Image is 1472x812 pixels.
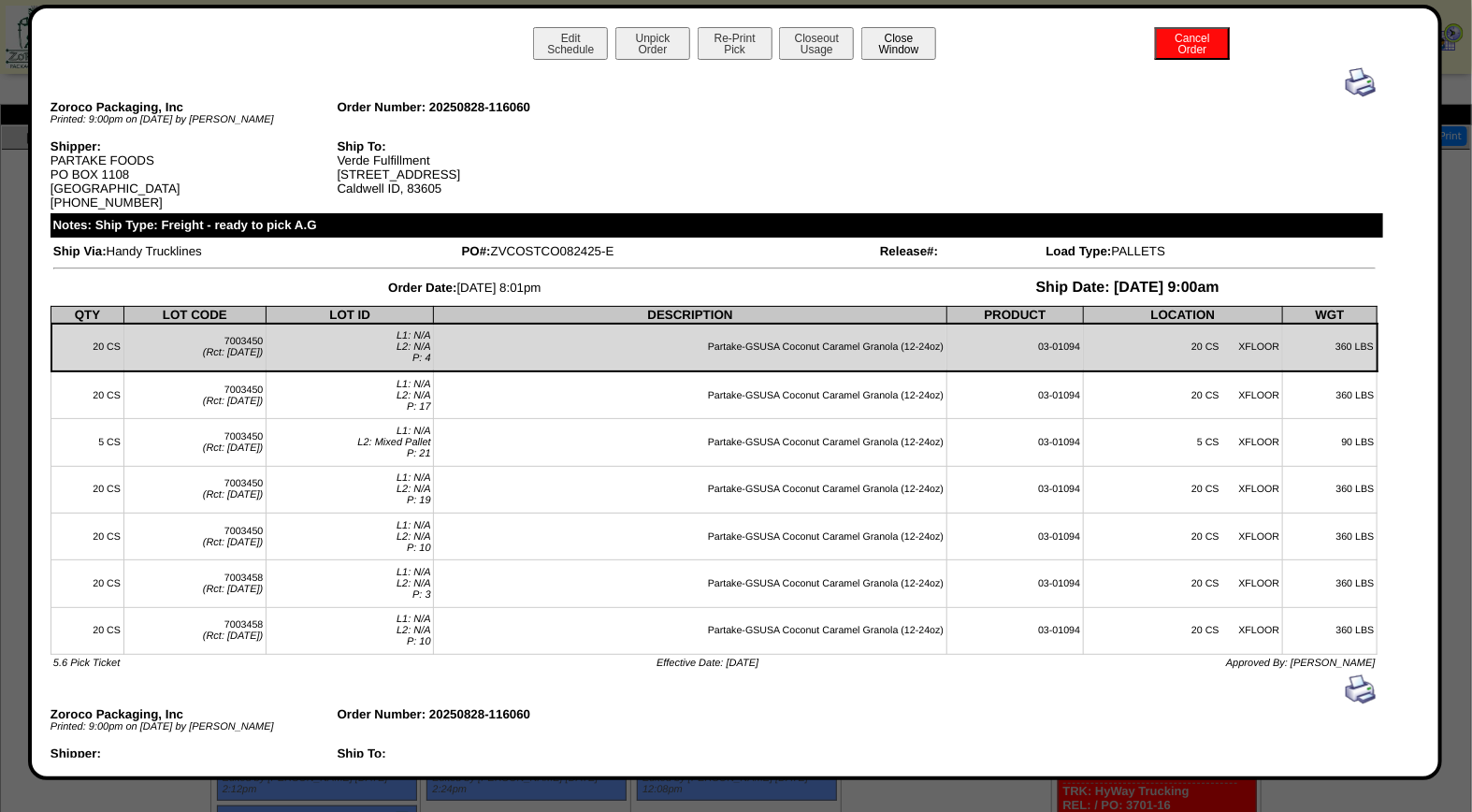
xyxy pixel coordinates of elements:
[1083,419,1282,466] td: 5 CS XFLOOR
[337,747,624,803] div: Verde Fulfillment [STREET_ADDRESS] Caldwell ID, 83605
[946,466,1083,513] td: 03-01094
[1083,371,1282,419] td: 20 CS XFLOOR
[123,513,266,559] td: 7003450
[1283,306,1378,324] th: WGT
[51,747,338,761] div: Shipper:
[859,42,938,56] a: CloseWindow
[1283,419,1378,466] td: 90 LBS
[388,281,456,295] span: Order Date:
[1155,27,1230,60] button: CancelOrder
[657,658,758,669] span: Effective Date: [DATE]
[51,513,123,559] td: 20 CS
[51,114,338,125] div: Printed: 9:00pm on [DATE] by [PERSON_NAME]
[1283,513,1378,559] td: 360 LBS
[51,707,338,721] div: Zoroco Packaging, Inc
[203,631,264,642] span: (Rct: [DATE])
[203,442,264,454] span: (Rct: [DATE])
[434,513,946,559] td: Partake-GSUSA Coconut Caramel Granola (12-24oz)
[51,466,123,513] td: 20 CS
[1346,674,1376,704] img: print.gif
[434,371,946,419] td: Partake-GSUSA Coconut Caramel Granola (12-24oz)
[397,330,431,364] span: L1: N/A L2: N/A P: 4
[1083,560,1282,607] td: 20 CS XFLOOR
[1083,306,1282,324] th: LOCATION
[861,27,936,60] button: CloseWindow
[434,466,946,513] td: Partake-GSUSA Coconut Caramel Granola (12-24oz)
[123,560,266,607] td: 7003458
[1283,371,1378,419] td: 360 LBS
[203,396,264,407] span: (Rct: [DATE])
[123,324,266,371] td: 7003450
[51,721,338,732] div: Printed: 9:00pm on [DATE] by [PERSON_NAME]
[337,139,624,153] div: Ship To:
[1083,324,1282,371] td: 20 CS XFLOOR
[946,306,1083,324] th: PRODUCT
[462,244,491,258] span: PO#:
[946,513,1083,559] td: 03-01094
[203,537,264,548] span: (Rct: [DATE])
[337,707,624,721] div: Order Number: 20250828-116060
[397,520,431,554] span: L1: N/A L2: N/A P: 10
[533,27,608,60] button: EditSchedule
[1083,466,1282,513] td: 20 CS XFLOOR
[1046,244,1112,258] span: Load Type:
[434,560,946,607] td: Partake-GSUSA Coconut Caramel Granola (12-24oz)
[1046,243,1377,259] td: PALLETS
[51,560,123,607] td: 20 CS
[203,489,264,500] span: (Rct: [DATE])
[1283,466,1378,513] td: 360 LBS
[397,567,431,601] span: L1: N/A L2: N/A P: 3
[123,419,266,466] td: 7003450
[946,560,1083,607] td: 03-01094
[51,100,338,114] div: Zoroco Packaging, Inc
[123,607,266,654] td: 7003458
[1083,513,1282,559] td: 20 CS XFLOOR
[51,419,123,466] td: 5 CS
[51,213,1383,238] div: Notes: Ship Type: Freight - ready to pick A.G
[123,306,266,324] th: LOT CODE
[357,426,430,459] span: L1: N/A L2: Mixed Pallet P: 21
[1346,67,1376,97] img: print.gif
[397,379,431,413] span: L1: N/A L2: N/A P: 17
[123,466,266,513] td: 7003450
[779,27,854,60] button: CloseoutUsage
[397,472,431,506] span: L1: N/A L2: N/A P: 19
[52,243,459,259] td: Handy Trucklines
[1283,560,1378,607] td: 360 LBS
[698,27,772,60] button: Re-PrintPick
[51,324,123,371] td: 20 CS
[1036,280,1219,296] span: Ship Date: [DATE] 9:00am
[946,607,1083,654] td: 03-01094
[946,419,1083,466] td: 03-01094
[52,279,877,297] td: [DATE] 8:01pm
[434,419,946,466] td: Partake-GSUSA Coconut Caramel Granola (12-24oz)
[461,243,877,259] td: ZVCOSTCO082425-E
[53,658,120,669] span: 5.6 Pick Ticket
[880,244,938,258] span: Release#:
[337,747,624,761] div: Ship To:
[267,306,434,324] th: LOT ID
[1083,607,1282,654] td: 20 CS XFLOOR
[51,139,338,153] div: Shipper:
[615,27,690,60] button: UnpickOrder
[203,584,264,595] span: (Rct: [DATE])
[946,324,1083,371] td: 03-01094
[53,244,107,258] span: Ship Via:
[51,607,123,654] td: 20 CS
[337,100,624,114] div: Order Number: 20250828-116060
[203,347,264,358] span: (Rct: [DATE])
[123,371,266,419] td: 7003450
[434,306,946,324] th: DESCRIPTION
[1226,658,1376,669] span: Approved By: [PERSON_NAME]
[337,139,624,196] div: Verde Fulfillment [STREET_ADDRESS] Caldwell ID, 83605
[434,324,946,371] td: Partake-GSUSA Coconut Caramel Granola (12-24oz)
[434,607,946,654] td: Partake-GSUSA Coconut Caramel Granola (12-24oz)
[397,614,431,647] span: L1: N/A L2: N/A P: 10
[1283,324,1378,371] td: 360 LBS
[1283,607,1378,654] td: 360 LBS
[51,371,123,419] td: 20 CS
[946,371,1083,419] td: 03-01094
[51,306,123,324] th: QTY
[51,139,338,210] div: PARTAKE FOODS PO BOX 1108 [GEOGRAPHIC_DATA] [PHONE_NUMBER]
